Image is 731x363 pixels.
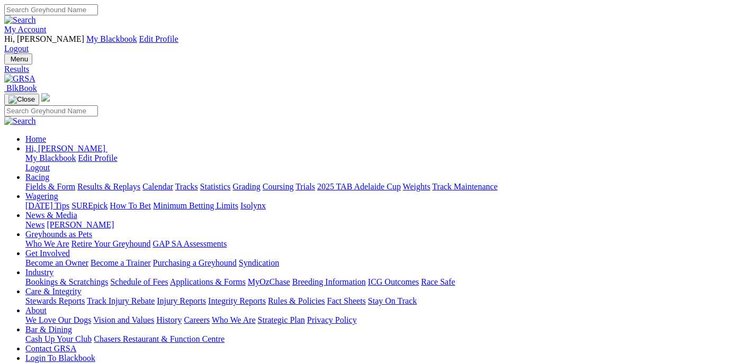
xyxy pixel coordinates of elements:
[212,315,256,324] a: Who We Are
[77,182,140,191] a: Results & Replays
[170,277,246,286] a: Applications & Forms
[25,220,727,230] div: News & Media
[421,277,455,286] a: Race Safe
[157,296,206,305] a: Injury Reports
[263,182,294,191] a: Coursing
[240,201,266,210] a: Isolynx
[208,296,266,305] a: Integrity Reports
[25,239,727,249] div: Greyhounds as Pets
[25,163,50,172] a: Logout
[25,287,82,296] a: Care & Integrity
[184,315,210,324] a: Careers
[25,344,76,353] a: Contact GRSA
[4,34,727,53] div: My Account
[25,296,85,305] a: Stewards Reports
[25,230,92,239] a: Greyhounds as Pets
[25,201,727,211] div: Wagering
[368,296,417,305] a: Stay On Track
[4,84,37,93] a: BlkBook
[368,277,419,286] a: ICG Outcomes
[139,34,178,43] a: Edit Profile
[233,182,260,191] a: Grading
[25,315,727,325] div: About
[317,182,401,191] a: 2025 TAB Adelaide Cup
[142,182,173,191] a: Calendar
[71,201,107,210] a: SUREpick
[156,315,182,324] a: History
[239,258,279,267] a: Syndication
[153,201,238,210] a: Minimum Betting Limits
[8,95,35,104] img: Close
[25,144,105,153] span: Hi, [PERSON_NAME]
[25,277,108,286] a: Bookings & Scratchings
[4,65,727,74] a: Results
[25,353,95,362] a: Login To Blackbook
[25,268,53,277] a: Industry
[25,182,75,191] a: Fields & Form
[403,182,430,191] a: Weights
[258,315,305,324] a: Strategic Plan
[153,239,227,248] a: GAP SA Assessments
[110,277,168,286] a: Schedule of Fees
[25,277,727,287] div: Industry
[25,334,92,343] a: Cash Up Your Club
[47,220,114,229] a: [PERSON_NAME]
[25,153,727,173] div: Hi, [PERSON_NAME]
[153,258,237,267] a: Purchasing a Greyhound
[4,116,36,126] img: Search
[4,25,47,34] a: My Account
[4,4,98,15] input: Search
[25,258,727,268] div: Get Involved
[4,44,29,53] a: Logout
[71,239,151,248] a: Retire Your Greyhound
[25,325,72,334] a: Bar & Dining
[25,134,46,143] a: Home
[41,93,50,102] img: logo-grsa-white.png
[4,34,84,43] span: Hi, [PERSON_NAME]
[25,211,77,220] a: News & Media
[327,296,366,305] a: Fact Sheets
[25,201,69,210] a: [DATE] Tips
[86,34,137,43] a: My Blackbook
[25,258,88,267] a: Become an Owner
[4,94,39,105] button: Toggle navigation
[25,306,47,315] a: About
[25,239,69,248] a: Who We Are
[78,153,118,162] a: Edit Profile
[25,220,44,229] a: News
[94,334,224,343] a: Chasers Restaurant & Function Centre
[11,55,28,63] span: Menu
[25,249,70,258] a: Get Involved
[25,334,727,344] div: Bar & Dining
[268,296,325,305] a: Rules & Policies
[25,173,49,181] a: Racing
[25,315,91,324] a: We Love Our Dogs
[432,182,498,191] a: Track Maintenance
[4,74,35,84] img: GRSA
[4,105,98,116] input: Search
[4,15,36,25] img: Search
[25,182,727,192] div: Racing
[91,258,151,267] a: Become a Trainer
[175,182,198,191] a: Tracks
[110,201,151,210] a: How To Bet
[6,84,37,93] span: BlkBook
[292,277,366,286] a: Breeding Information
[25,296,727,306] div: Care & Integrity
[4,53,32,65] button: Toggle navigation
[87,296,155,305] a: Track Injury Rebate
[25,144,107,153] a: Hi, [PERSON_NAME]
[200,182,231,191] a: Statistics
[307,315,357,324] a: Privacy Policy
[248,277,290,286] a: MyOzChase
[25,192,58,201] a: Wagering
[25,153,76,162] a: My Blackbook
[93,315,154,324] a: Vision and Values
[295,182,315,191] a: Trials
